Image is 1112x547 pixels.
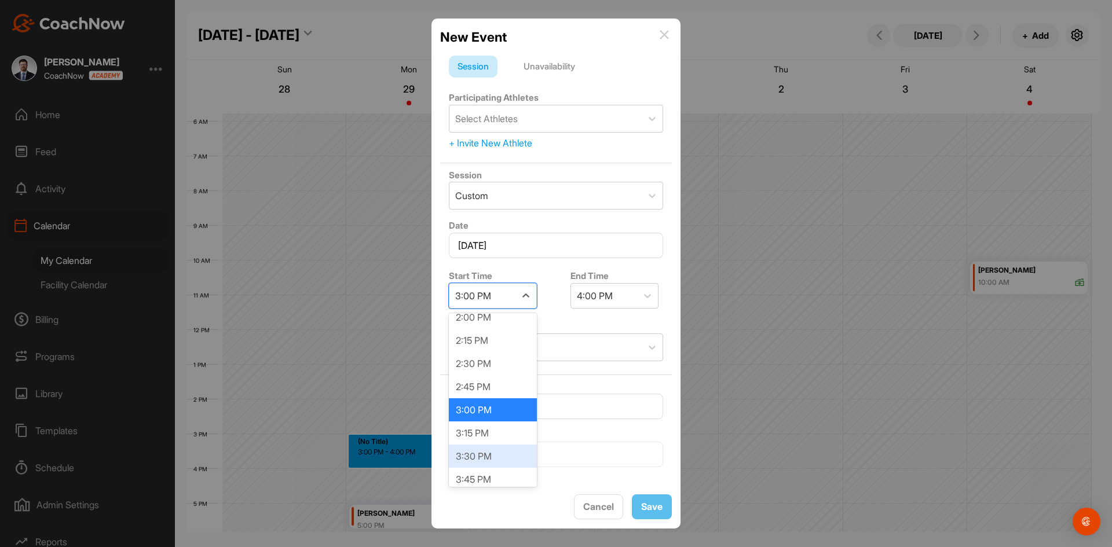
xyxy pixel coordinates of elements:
[449,394,663,419] input: 0
[449,398,537,421] div: 3:00 PM
[570,270,609,281] label: End Time
[574,494,623,519] button: Cancel
[449,445,537,468] div: 3:30 PM
[1073,508,1100,535] div: Open Intercom Messenger
[660,30,669,39] img: info
[449,136,663,150] div: + Invite New Athlete
[515,56,584,78] div: Unavailability
[583,501,614,512] span: Cancel
[455,112,518,126] div: Select Athletes
[449,56,498,78] div: Session
[449,220,469,231] label: Date
[449,352,537,375] div: 2:30 PM
[449,421,537,445] div: 3:15 PM
[577,289,613,303] div: 4:00 PM
[455,189,488,203] div: Custom
[440,27,507,47] h2: New Event
[449,468,537,491] div: 3:45 PM
[449,375,537,398] div: 2:45 PM
[449,329,537,352] div: 2:15 PM
[632,494,672,519] button: Save
[449,170,482,181] label: Session
[449,270,492,281] label: Start Time
[449,306,537,329] div: 2:00 PM
[449,233,663,258] input: Select Date
[641,501,663,512] span: Save
[455,289,491,303] div: 3:00 PM
[449,92,539,103] label: Participating Athletes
